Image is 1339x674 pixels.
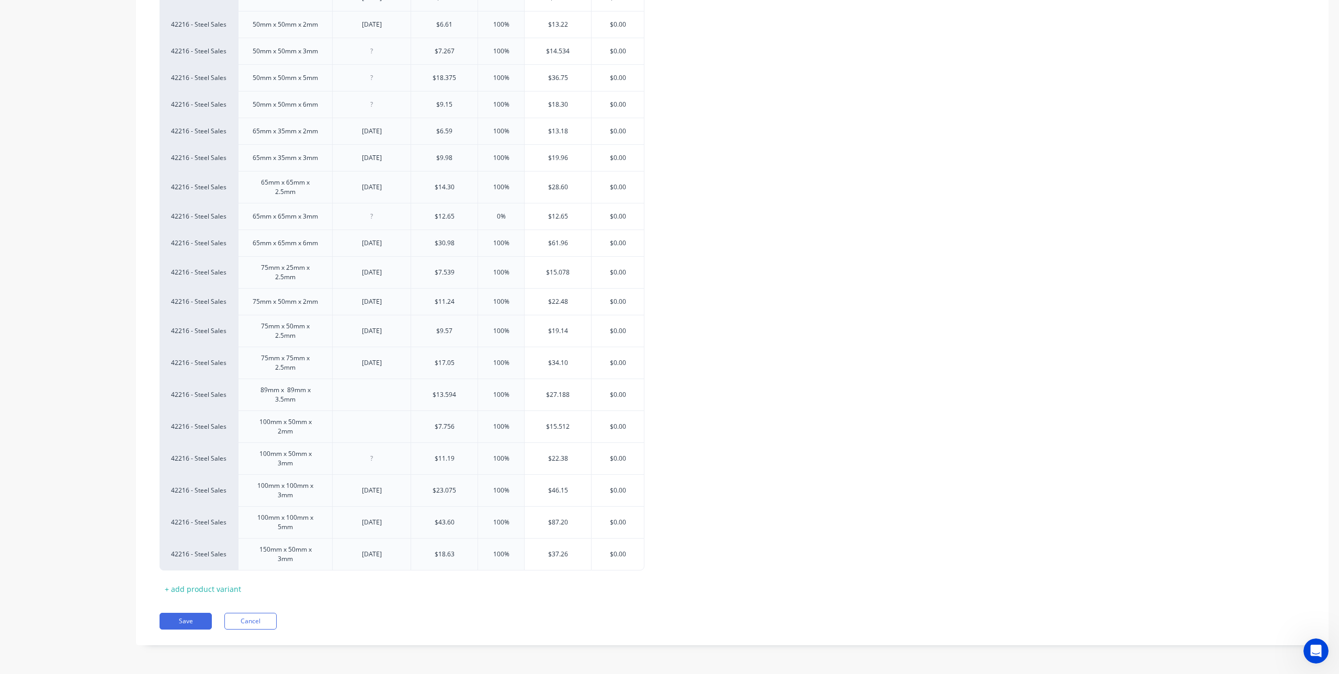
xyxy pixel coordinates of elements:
[592,12,644,38] div: $0.00
[525,38,591,64] div: $14.534
[411,230,478,256] div: $30.98
[346,484,398,497] div: [DATE]
[346,356,398,370] div: [DATE]
[411,118,478,144] div: $6.59
[525,289,591,315] div: $22.48
[592,92,644,118] div: $0.00
[160,581,246,597] div: + add product variant
[411,145,478,171] div: $9.98
[160,91,644,118] div: 42216 - Steel Sales50mm x 50mm x 6mm$9.15100%$18.30$0.00
[411,541,478,567] div: $18.63
[592,145,644,171] div: $0.00
[475,414,527,440] div: 100%
[170,297,228,306] div: 42216 - Steel Sales
[243,261,328,284] div: 75mm x 25mm x 2.5mm
[346,151,398,165] div: [DATE]
[63,348,146,357] a: Open in help center
[475,145,527,171] div: 100%
[525,477,591,504] div: $46.15
[346,324,398,338] div: [DATE]
[91,314,118,335] span: neutral face reaction
[411,289,478,315] div: $11.24
[244,71,326,85] div: 50mm x 50mm x 5mm
[160,118,644,144] div: 42216 - Steel Sales65mm x 35mm x 2mm[DATE]$6.59100%$13.18$0.00
[243,511,328,534] div: 100mm x 100mm x 5mm
[170,47,228,56] div: 42216 - Steel Sales
[160,256,644,288] div: 42216 - Steel Sales75mm x 25mm x 2.5mm[DATE]$7.539100%$15.078$0.00
[525,382,591,408] div: $27.188
[346,180,398,194] div: [DATE]
[244,151,326,165] div: 65mm x 35mm x 3mm
[475,38,527,64] div: 100%
[592,382,644,408] div: $0.00
[243,415,328,438] div: 100mm x 50mm x 2mm
[346,124,398,138] div: [DATE]
[411,477,478,504] div: $23.075
[525,259,591,285] div: $15.078
[592,38,644,64] div: $0.00
[170,73,228,83] div: 42216 - Steel Sales
[160,379,644,410] div: 42216 - Steel Sales89mm x 89mm x 3.5mm$13.594100%$27.188$0.00
[160,442,644,474] div: 42216 - Steel Sales100mm x 50mm x 3mm$11.19100%$22.38$0.00
[475,12,527,38] div: 100%
[592,541,644,567] div: $0.00
[592,65,644,91] div: $0.00
[243,543,328,566] div: 150mm x 50mm x 3mm
[525,350,591,376] div: $34.10
[525,318,591,344] div: $19.14
[592,414,644,440] div: $0.00
[592,118,644,144] div: $0.00
[164,4,184,24] button: Expand window
[170,422,228,431] div: 42216 - Steel Sales
[244,18,326,31] div: 50mm x 50mm x 2mm
[1303,638,1329,664] iframe: Intercom live chat
[160,144,644,171] div: 42216 - Steel Sales65mm x 35mm x 3mm[DATE]$9.98100%$19.96$0.00
[160,230,644,256] div: 42216 - Steel Sales65mm x 65mm x 6mm[DATE]$30.98100%$61.96$0.00
[525,174,591,200] div: $28.60
[160,203,644,230] div: 42216 - Steel Sales65mm x 65mm x 3mm$12.650%$12.65$0.00
[475,350,527,376] div: 100%
[160,288,644,315] div: 42216 - Steel Sales75mm x 50mm x 2mm[DATE]$11.24100%$22.48$0.00
[592,289,644,315] div: $0.00
[170,212,228,221] div: 42216 - Steel Sales
[160,506,644,538] div: 42216 - Steel Sales100mm x 100mm x 5mm[DATE]$43.60100%$87.20$0.00
[475,318,527,344] div: 100%
[243,383,328,406] div: 89mm x 89mm x 3.5mm
[346,18,398,31] div: [DATE]
[124,314,139,335] span: 😃
[243,319,328,342] div: 75mm x 50mm x 2.5mm
[525,541,591,567] div: $37.26
[592,509,644,535] div: $0.00
[170,550,228,559] div: 42216 - Steel Sales
[525,230,591,256] div: $61.96
[475,203,527,230] div: 0%
[64,314,91,335] span: disappointed reaction
[411,445,478,472] div: $11.19
[244,210,326,223] div: 65mm x 65mm x 3mm
[160,474,644,506] div: 42216 - Steel Sales100mm x 100mm x 3mm[DATE]$23.075100%$46.15$0.00
[97,314,112,335] span: 😐
[592,174,644,200] div: $0.00
[118,314,145,335] span: smiley reaction
[160,38,644,64] div: 42216 - Steel Sales50mm x 50mm x 3mm$7.267100%$14.534$0.00
[475,65,527,91] div: 100%
[224,613,277,630] button: Cancel
[244,44,326,58] div: 50mm x 50mm x 3mm
[592,445,644,472] div: $0.00
[243,479,328,502] div: 100mm x 100mm x 3mm
[170,390,228,399] div: 42216 - Steel Sales
[525,414,591,440] div: $15.512
[170,153,228,163] div: 42216 - Steel Sales
[160,538,644,570] div: 42216 - Steel Sales150mm x 50mm x 3mm[DATE]$18.63100%$37.26$0.00
[170,326,228,336] div: 42216 - Steel Sales
[160,315,644,347] div: 42216 - Steel Sales75mm x 50mm x 2.5mm[DATE]$9.57100%$19.14$0.00
[525,509,591,535] div: $87.20
[170,518,228,527] div: 42216 - Steel Sales
[184,4,202,23] div: Close
[411,12,478,38] div: $6.61
[346,236,398,250] div: [DATE]
[475,477,527,504] div: 100%
[244,98,326,111] div: 50mm x 50mm x 6mm
[170,100,228,109] div: 42216 - Steel Sales
[525,118,591,144] div: $13.18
